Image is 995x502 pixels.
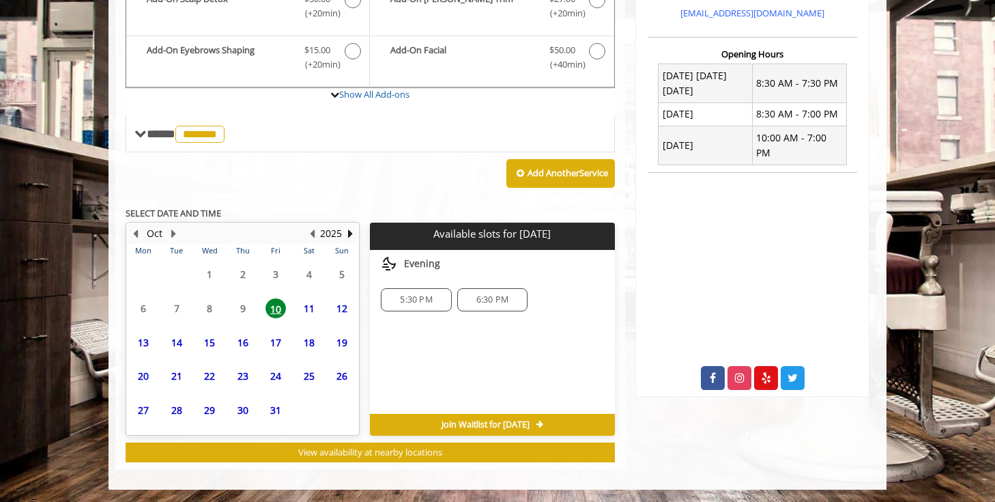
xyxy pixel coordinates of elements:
[265,400,286,420] span: 31
[752,126,846,165] td: 10:00 AM - 7:00 PM
[167,400,187,420] span: 28
[133,400,154,420] span: 27
[648,49,857,59] h3: Opening Hours
[226,359,259,393] td: Select day23
[233,400,253,420] span: 30
[476,294,508,305] span: 6:30 PM
[292,359,325,393] td: Select day25
[233,333,253,352] span: 16
[542,6,582,20] span: (+20min )
[549,43,575,57] span: $50.00
[193,359,226,393] td: Select day22
[167,333,187,352] span: 14
[404,258,440,269] span: Evening
[168,226,179,241] button: Next Month
[752,102,846,126] td: 8:30 AM - 7:00 PM
[542,57,582,72] span: (+40min )
[126,443,615,462] button: View availability at nearby locations
[680,7,824,19] a: [EMAIL_ADDRESS][DOMAIN_NAME]
[298,57,338,72] span: (+20min )
[332,366,352,386] span: 26
[147,43,291,72] b: Add-On Eyebrows Shaping
[332,333,352,352] span: 19
[127,325,160,359] td: Select day13
[160,244,192,257] th: Tue
[442,419,530,430] span: Join Waitlist for [DATE]
[381,255,397,272] img: evening slots
[298,446,442,458] span: View availability at nearby locations
[326,359,359,393] td: Select day26
[199,333,220,352] span: 15
[127,393,160,427] td: Select day27
[126,207,221,219] b: SELECT DATE AND TIME
[265,366,286,386] span: 24
[167,366,187,386] span: 21
[259,359,292,393] td: Select day24
[375,228,609,240] p: Available slots for [DATE]
[133,366,154,386] span: 20
[506,159,615,188] button: Add AnotherService
[390,43,535,72] b: Add-On Facial
[147,226,162,241] button: Oct
[659,102,753,126] td: [DATE]
[160,359,192,393] td: Select day21
[193,393,226,427] td: Select day29
[226,393,259,427] td: Select day30
[127,244,160,257] th: Mon
[130,226,141,241] button: Previous Month
[233,366,253,386] span: 23
[259,393,292,427] td: Select day31
[292,292,325,326] td: Select day11
[127,359,160,393] td: Select day20
[265,298,286,318] span: 10
[199,366,220,386] span: 22
[752,64,846,103] td: 8:30 AM - 7:30 PM
[400,294,432,305] span: 5:30 PM
[259,244,292,257] th: Fri
[326,325,359,359] td: Select day19
[381,288,451,311] div: 5:30 PM
[133,333,154,352] span: 13
[199,400,220,420] span: 29
[292,325,325,359] td: Select day18
[193,325,226,359] td: Select day15
[326,292,359,326] td: Select day12
[226,325,259,359] td: Select day16
[299,298,319,318] span: 11
[193,244,226,257] th: Wed
[292,244,325,257] th: Sat
[259,292,292,326] td: Select day10
[299,333,319,352] span: 18
[304,43,330,57] span: $15.00
[659,64,753,103] td: [DATE] [DATE] [DATE]
[345,226,356,241] button: Next Year
[298,6,338,20] span: (+20min )
[339,88,409,100] a: Show All Add-ons
[306,226,317,241] button: Previous Year
[299,366,319,386] span: 25
[320,226,342,241] button: 2025
[332,298,352,318] span: 12
[160,393,192,427] td: Select day28
[457,288,528,311] div: 6:30 PM
[133,43,362,75] label: Add-On Eyebrows Shaping
[659,126,753,165] td: [DATE]
[259,325,292,359] td: Select day17
[528,167,608,179] b: Add Another Service
[160,325,192,359] td: Select day14
[326,244,359,257] th: Sun
[226,244,259,257] th: Thu
[265,333,286,352] span: 17
[377,43,607,75] label: Add-On Facial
